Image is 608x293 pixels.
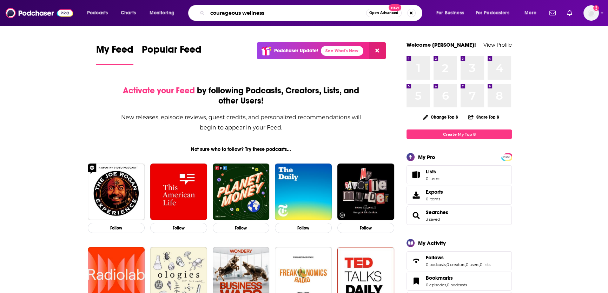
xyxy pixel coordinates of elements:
p: Podchaser Update! [274,48,318,54]
button: Follow [150,223,207,233]
span: Lists [409,170,423,180]
button: Change Top 8 [419,113,462,121]
span: Activate your Feed [123,85,195,96]
div: Not sure who to follow? Try these podcasts... [85,146,397,152]
button: open menu [520,7,545,19]
span: Exports [426,189,443,195]
span: For Business [436,8,464,18]
div: My Pro [418,154,435,160]
a: Searches [426,209,448,215]
button: Follow [337,223,394,233]
a: Follows [409,256,423,266]
button: open menu [145,7,184,19]
span: Lists [426,168,440,175]
a: 0 episodes [426,282,446,287]
a: 0 podcasts [426,262,446,267]
button: Share Top 8 [468,110,500,124]
svg: Add a profile image [593,5,599,11]
button: open menu [431,7,473,19]
a: Bookmarks [426,275,467,281]
button: Show profile menu [583,5,599,21]
img: User Profile [583,5,599,21]
img: The Daily [275,164,332,220]
span: Podcasts [87,8,108,18]
span: Monitoring [150,8,174,18]
a: Show notifications dropdown [547,7,559,19]
a: 0 lists [480,262,490,267]
div: New releases, episode reviews, guest credits, and personalized recommendations will begin to appe... [120,112,362,133]
span: Popular Feed [142,44,201,60]
span: My Feed [96,44,133,60]
span: New [389,4,401,11]
div: by following Podcasts, Creators, Lists, and other Users! [120,86,362,106]
a: Show notifications dropdown [564,7,575,19]
a: Bookmarks [409,276,423,286]
img: The Joe Rogan Experience [88,164,145,220]
span: For Podcasters [476,8,509,18]
a: Charts [116,7,140,19]
a: Welcome [PERSON_NAME]! [407,41,476,48]
button: Follow [213,223,270,233]
a: 0 podcasts [447,282,467,287]
img: Podchaser - Follow, Share and Rate Podcasts [6,6,73,20]
a: 3 saved [426,217,440,222]
span: Logged in as vivianamoreno [583,5,599,21]
span: Follows [426,254,444,261]
button: Follow [275,223,332,233]
button: open menu [82,7,117,19]
input: Search podcasts, credits, & more... [207,7,366,19]
span: 0 items [426,197,443,201]
div: My Activity [418,240,446,246]
a: 0 users [466,262,479,267]
span: 0 items [426,176,440,181]
button: open menu [471,7,520,19]
span: Open Advanced [369,11,398,15]
span: Bookmarks [407,272,512,291]
a: See What's New [321,46,363,56]
a: Follows [426,254,490,261]
span: , [479,262,480,267]
span: Charts [121,8,136,18]
a: Popular Feed [142,44,201,65]
span: , [446,262,447,267]
span: Exports [409,190,423,200]
span: More [524,8,536,18]
a: PRO [502,154,511,159]
a: Searches [409,211,423,220]
img: My Favorite Murder with Karen Kilgariff and Georgia Hardstark [337,164,394,220]
span: , [446,282,447,287]
a: Create My Top 8 [407,129,512,139]
button: Follow [88,223,145,233]
span: , [465,262,466,267]
a: Exports [407,186,512,205]
span: Searches [407,206,512,225]
span: PRO [502,154,511,160]
span: Follows [407,251,512,270]
span: Lists [426,168,436,175]
div: Search podcasts, credits, & more... [195,5,429,21]
a: My Feed [96,44,133,65]
button: Open AdvancedNew [366,9,402,17]
a: Lists [407,165,512,184]
img: Planet Money [213,164,270,220]
a: 0 creators [447,262,465,267]
span: Bookmarks [426,275,453,281]
a: View Profile [483,41,512,48]
img: This American Life [150,164,207,220]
